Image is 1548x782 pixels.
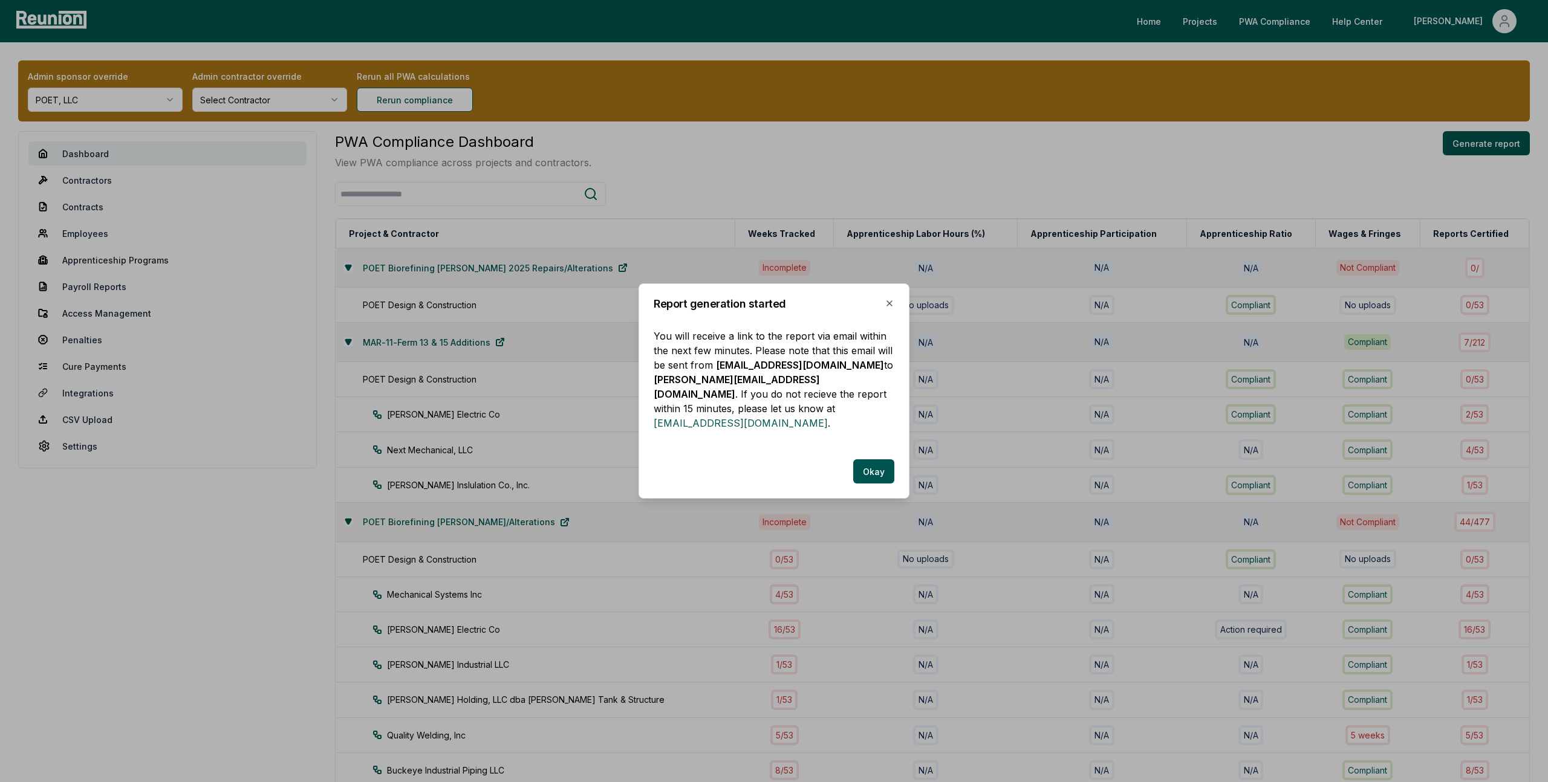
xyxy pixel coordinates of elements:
[853,459,894,483] button: Okay
[716,359,884,371] span: [EMAIL_ADDRESS][DOMAIN_NAME]
[654,417,828,429] a: [EMAIL_ADDRESS][DOMAIN_NAME]
[654,329,894,430] p: You will receive a link to the report via email within the next few minutes. Please note that thi...
[654,299,894,309] h2: Report generation started
[654,373,820,400] span: [PERSON_NAME][EMAIL_ADDRESS][DOMAIN_NAME]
